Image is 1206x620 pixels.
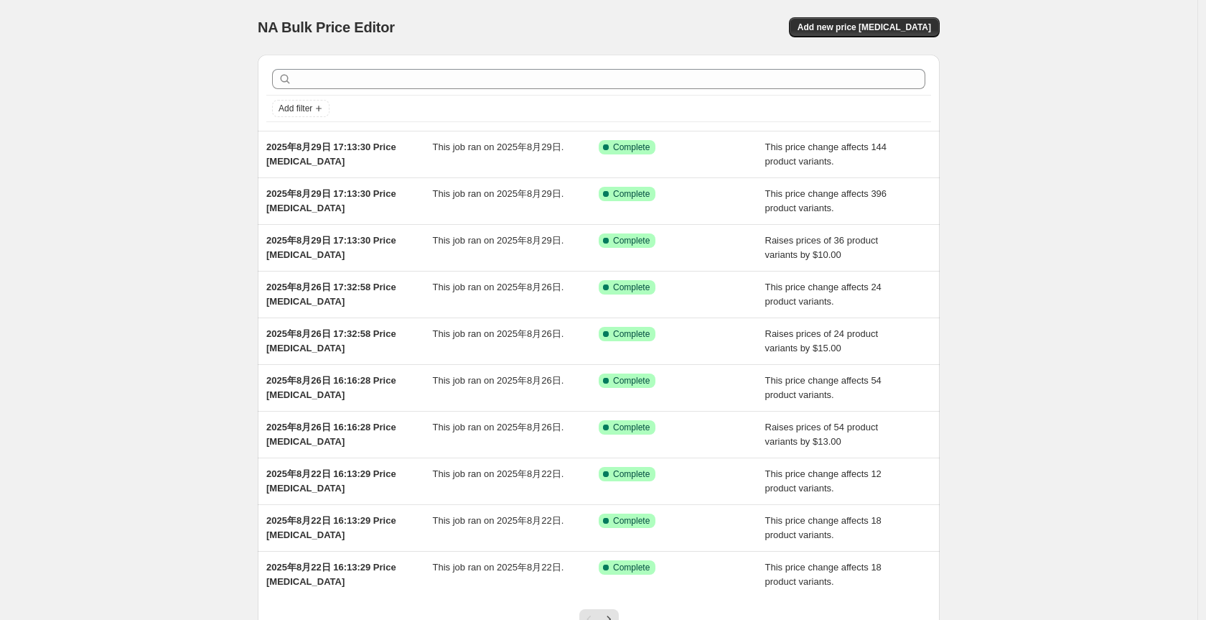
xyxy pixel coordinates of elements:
[765,422,879,447] span: Raises prices of 54 product variants by $13.00
[266,468,396,494] span: 2025年8月22日 16:13:29 Price [MEDICAL_DATA]
[266,422,396,447] span: 2025年8月26日 16:16:28 Price [MEDICAL_DATA]
[765,188,887,213] span: This price change affects 396 product variants.
[613,562,650,573] span: Complete
[613,142,650,153] span: Complete
[613,515,650,527] span: Complete
[765,142,887,167] span: This price change affects 144 product variants.
[613,468,650,480] span: Complete
[613,235,650,246] span: Complete
[266,235,396,260] span: 2025年8月29日 17:13:30 Price [MEDICAL_DATA]
[613,375,650,387] span: Complete
[765,235,879,260] span: Raises prices of 36 product variants by $10.00
[266,375,396,400] span: 2025年8月26日 16:16:28 Price [MEDICAL_DATA]
[765,282,882,307] span: This price change affects 24 product variants.
[272,100,329,117] button: Add filter
[433,562,564,573] span: This job ran on 2025年8月22日.
[798,22,931,33] span: Add new price [MEDICAL_DATA]
[433,375,564,386] span: This job ran on 2025年8月26日.
[765,375,882,400] span: This price change affects 54 product variants.
[765,515,882,540] span: This price change affects 18 product variants.
[613,282,650,293] span: Complete
[613,188,650,200] span: Complete
[613,422,650,433] span: Complete
[258,19,395,35] span: NA Bulk Price Editor
[433,468,564,479] span: This job ran on 2025年8月22日.
[266,142,396,167] span: 2025年8月29日 17:13:30 Price [MEDICAL_DATA]
[433,142,564,152] span: This job ran on 2025年8月29日.
[433,188,564,199] span: This job ran on 2025年8月29日.
[433,282,564,292] span: This job ran on 2025年8月26日.
[765,328,879,353] span: Raises prices of 24 product variants by $15.00
[266,328,396,353] span: 2025年8月26日 17:32:58 Price [MEDICAL_DATA]
[266,515,396,540] span: 2025年8月22日 16:13:29 Price [MEDICAL_DATA]
[266,282,396,307] span: 2025年8月26日 17:32:58 Price [MEDICAL_DATA]
[433,515,564,526] span: This job ran on 2025年8月22日.
[279,103,312,114] span: Add filter
[433,235,564,246] span: This job ran on 2025年8月29日.
[433,328,564,339] span: This job ran on 2025年8月26日.
[765,468,882,494] span: This price change affects 12 product variants.
[266,188,396,213] span: 2025年8月29日 17:13:30 Price [MEDICAL_DATA]
[789,17,940,37] button: Add new price [MEDICAL_DATA]
[613,328,650,340] span: Complete
[765,562,882,587] span: This price change affects 18 product variants.
[433,422,564,432] span: This job ran on 2025年8月26日.
[266,562,396,587] span: 2025年8月22日 16:13:29 Price [MEDICAL_DATA]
